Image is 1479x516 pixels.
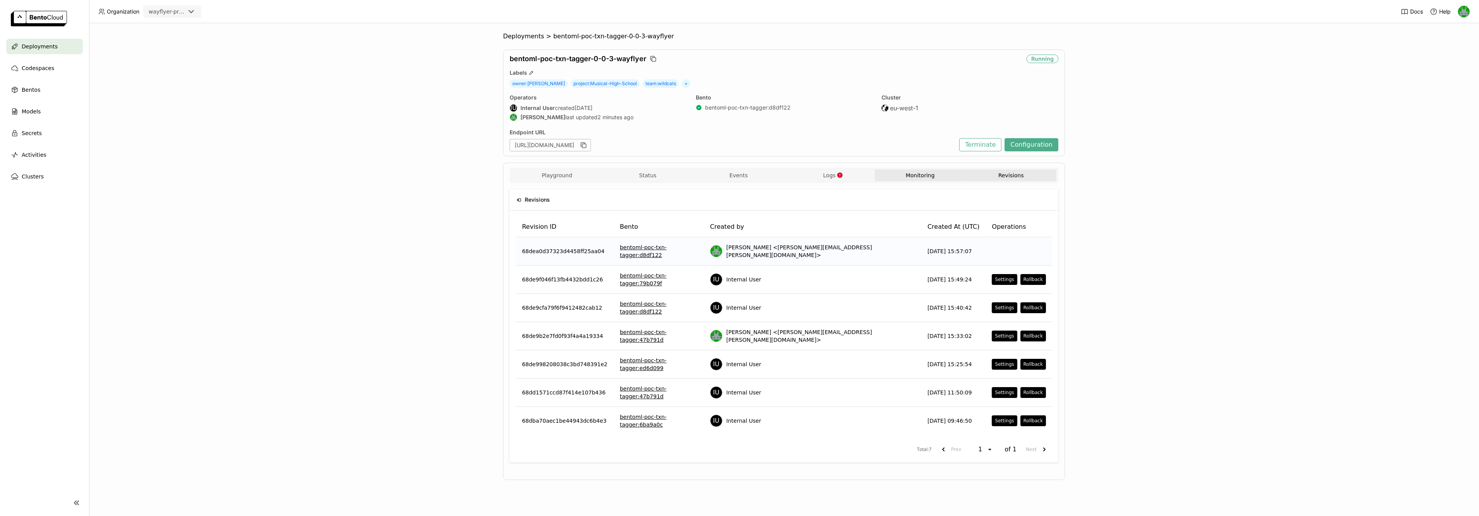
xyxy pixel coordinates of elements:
[22,172,44,181] span: Clusters
[522,304,602,312] span: 68de9cfa79f6f9412482cab12
[1401,8,1423,15] a: Docs
[710,245,722,257] img: Sean Hickey
[921,237,986,266] td: [DATE] 15:57:07
[522,247,604,255] span: 68dea0d37323d4458ff25aa04
[682,79,690,88] span: +
[992,387,1017,398] button: Settings
[992,331,1017,341] button: Settings
[1005,138,1058,151] button: Configuration
[516,217,614,237] th: Revision ID
[6,147,83,163] a: Activities
[571,79,640,88] span: project : Musical-High-School
[510,69,1058,76] div: Labels
[510,139,591,151] div: [URL][DOMAIN_NAME]
[917,446,932,453] span: Total : 7
[1020,359,1046,370] button: Rollback
[522,360,608,368] span: 68de998208038c3bd748391e2
[726,389,761,396] span: Internal User
[992,359,1017,370] button: Settings
[921,294,986,322] td: [DATE] 15:40:42
[512,170,603,181] button: Playground
[620,413,698,429] a: bentoml-poc-txn-tagger:6ba9a0c
[992,415,1017,426] button: Settings
[575,105,592,111] span: [DATE]
[921,266,986,294] td: [DATE] 15:49:24
[6,39,83,54] a: Deployments
[107,8,139,15] span: Organization
[522,276,603,283] span: 68de9f046f13fb4432bdd1c26
[1024,418,1043,424] div: Rollback
[1020,274,1046,285] button: Rollback
[710,415,722,427] div: IU
[726,304,761,312] span: Internal User
[1027,55,1058,63] div: Running
[1024,389,1043,396] div: Rollback
[710,387,722,398] div: IU
[503,33,544,40] span: Deployments
[1458,6,1470,17] img: Sean Hickey
[510,113,686,121] div: last updated
[1020,302,1046,313] button: Rollback
[149,8,185,15] div: wayflyer-prod
[1020,331,1046,341] button: Rollback
[921,379,986,407] td: [DATE] 11:50:09
[1439,8,1451,15] span: Help
[995,333,1014,339] div: Settings
[510,55,646,63] span: bentoml-poc-txn-tagger-0-0-3-wayflyer
[921,407,986,435] td: [DATE] 09:46:50
[22,150,46,159] span: Activities
[882,94,1058,101] div: Cluster
[620,243,698,259] a: bentoml-poc-txn-tagger:d8df122
[995,305,1014,311] div: Settings
[1024,305,1043,311] div: Rollback
[520,105,555,111] strong: Internal User
[22,107,41,116] span: Models
[987,446,993,453] svg: open
[510,114,517,121] img: Sean Hickey
[710,273,722,286] div: Internal User
[22,85,40,94] span: Bentos
[976,446,987,453] div: 1
[603,170,693,181] button: Status
[992,274,1017,285] button: Settings
[1023,442,1052,456] button: next page. current page 1 of 1
[710,386,722,399] div: Internal User
[995,418,1014,424] div: Settings
[6,82,83,98] a: Bentos
[510,105,517,111] div: IU
[643,79,679,88] span: team : wildcats
[710,302,722,314] div: IU
[614,217,704,237] th: Bento
[710,358,722,370] div: IU
[921,322,986,350] td: [DATE] 15:33:02
[823,172,835,179] span: Logs
[6,104,83,119] a: Models
[544,33,553,40] span: >
[525,195,550,204] span: Revisions
[553,33,674,40] span: bentoml-poc-txn-tagger-0-0-3-wayflyer
[710,330,722,342] img: Sean Hickey
[1430,8,1451,15] div: Help
[995,276,1014,283] div: Settings
[620,357,698,372] a: bentoml-poc-txn-tagger:ed6d099
[890,104,918,112] span: eu-west-1
[510,104,517,112] div: Internal User
[693,170,784,181] button: Events
[522,417,607,425] span: 68dba70aec1be44943dc6b4e3
[620,300,698,315] a: bentoml-poc-txn-tagger:d8df122
[995,361,1014,367] div: Settings
[11,11,67,26] img: logo
[696,94,873,101] div: Bento
[986,217,1052,237] th: Operations
[726,276,761,283] span: Internal User
[992,302,1017,313] button: Settings
[726,417,761,425] span: Internal User
[921,217,986,237] th: Created At (UTC)
[620,328,698,344] a: bentoml-poc-txn-tagger:47b791d
[1024,361,1043,367] div: Rollback
[710,358,722,370] div: Internal User
[710,302,722,314] div: Internal User
[510,129,955,136] div: Endpoint URL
